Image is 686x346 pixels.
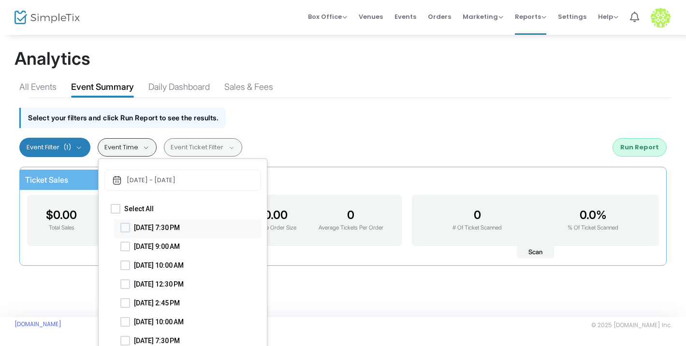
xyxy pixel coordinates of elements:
[248,224,296,232] p: Average Order Size
[452,224,502,232] p: # Of Ticket Scanned
[517,246,554,259] span: Scan
[148,80,210,97] div: Daily Dashboard
[319,208,383,222] h3: 0
[104,170,261,191] button: [DATE] - [DATE]
[613,138,667,157] button: Run Report
[19,80,57,97] div: All Events
[15,48,671,69] h1: Analytics
[98,138,157,157] button: Event Time
[15,320,61,328] a: [DOMAIN_NAME]
[134,297,255,309] span: [DATE] 2:45 PM
[568,224,618,232] p: % Of Ticket Scanned
[124,203,245,215] span: Select All
[112,175,122,185] img: monthly
[515,12,546,21] span: Reports
[46,224,77,232] p: Total Sales
[428,4,451,29] span: Orders
[308,12,347,21] span: Box Office
[25,175,68,185] span: Ticket Sales
[224,80,273,97] div: Sales & Fees
[359,4,383,29] span: Venues
[19,108,226,128] div: Select your filters and click Run Report to see the results.
[63,144,71,151] span: (1)
[248,208,296,222] h3: $0.00
[568,208,618,222] h3: 0.0%
[598,12,618,21] span: Help
[134,259,255,271] span: [DATE] 10:00 AM
[71,80,134,97] div: Event Summary
[127,176,175,184] div: [DATE] - [DATE]
[19,138,90,157] button: Event Filter(1)
[394,4,416,29] span: Events
[558,4,586,29] span: Settings
[134,278,255,290] span: [DATE] 12:30 PM
[134,222,255,233] span: [DATE] 7:30 PM
[452,208,502,222] h3: 0
[591,321,671,329] span: © 2025 [DOMAIN_NAME] Inc.
[134,316,255,328] span: [DATE] 10:00 AM
[134,241,255,252] span: [DATE] 9:00 AM
[319,224,383,232] p: Average Tickets Per Order
[463,12,503,21] span: Marketing
[46,208,77,222] h3: $0.00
